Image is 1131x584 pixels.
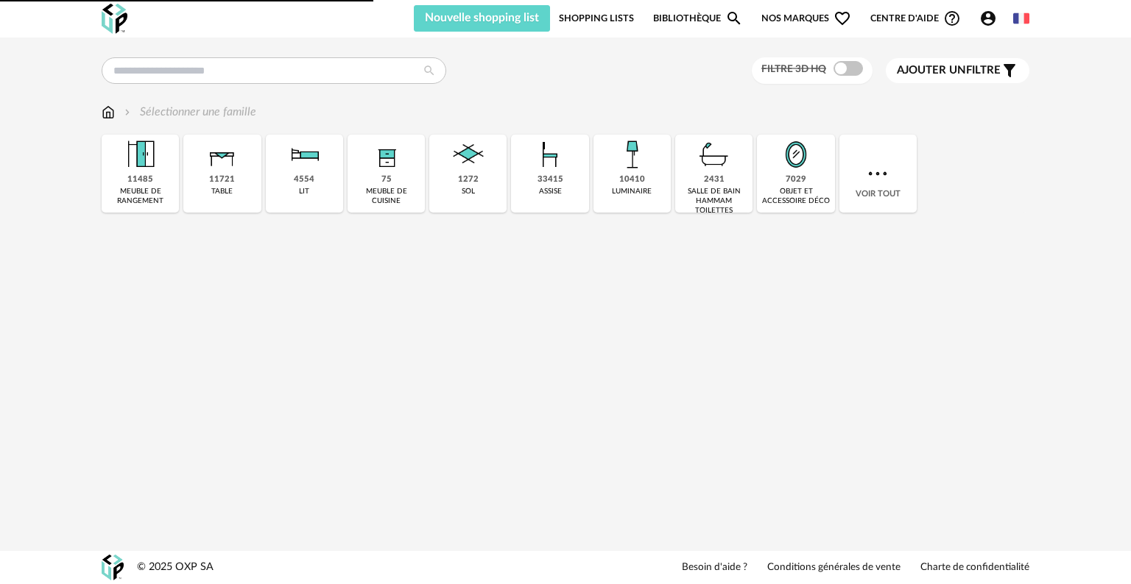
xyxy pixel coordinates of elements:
span: Nos marques [761,5,851,32]
img: Sol.png [448,135,488,174]
img: Salle%20de%20bain.png [694,135,734,174]
div: objet et accessoire déco [761,187,830,206]
div: meuble de rangement [106,187,175,206]
div: 33415 [538,174,563,185]
span: filtre [897,63,1001,78]
span: Filtre 3D HQ [761,64,826,74]
div: Voir tout [839,135,917,213]
img: Table.png [202,135,242,174]
a: Shopping Lists [559,5,634,32]
div: sol [462,187,475,196]
div: 75 [381,174,392,185]
a: BibliothèqueMagnify icon [653,5,743,32]
div: 11485 [127,174,153,185]
img: Meuble%20de%20rangement.png [121,135,161,174]
span: Help Circle Outline icon [943,10,961,27]
img: Rangement.png [367,135,406,174]
div: © 2025 OXP SA [137,560,214,574]
div: 11721 [209,174,235,185]
div: Sélectionner une famille [121,104,256,121]
a: Charte de confidentialité [920,561,1029,574]
span: Magnify icon [725,10,743,27]
img: fr [1013,10,1029,26]
div: 10410 [619,174,645,185]
img: svg+xml;base64,PHN2ZyB3aWR0aD0iMTYiIGhlaWdodD0iMTciIHZpZXdCb3g9IjAgMCAxNiAxNyIgZmlsbD0ibm9uZSIgeG... [102,104,115,121]
div: 4554 [294,174,314,185]
span: Nouvelle shopping list [425,12,539,24]
div: assise [539,187,562,196]
span: Filter icon [1001,62,1018,79]
img: svg+xml;base64,PHN2ZyB3aWR0aD0iMTYiIGhlaWdodD0iMTYiIHZpZXdCb3g9IjAgMCAxNiAxNiIgZmlsbD0ibm9uZSIgeG... [121,104,133,121]
img: Luminaire.png [612,135,652,174]
div: salle de bain hammam toilettes [680,187,748,216]
img: more.7b13dc1.svg [864,160,891,187]
button: Ajouter unfiltre Filter icon [886,58,1029,83]
div: 1272 [458,174,479,185]
span: Ajouter un [897,65,966,76]
img: Miroir.png [776,135,816,174]
img: OXP [102,4,127,34]
div: 2431 [704,174,725,185]
span: Centre d'aideHelp Circle Outline icon [870,10,961,27]
div: 7029 [786,174,806,185]
button: Nouvelle shopping list [414,5,550,32]
a: Besoin d'aide ? [682,561,747,574]
div: meuble de cuisine [352,187,420,206]
div: table [211,187,233,196]
img: OXP [102,555,124,580]
span: Account Circle icon [979,10,1004,27]
a: Conditions générales de vente [767,561,901,574]
span: Heart Outline icon [834,10,851,27]
img: Literie.png [284,135,324,174]
img: Assise.png [530,135,570,174]
div: luminaire [612,187,652,196]
span: Account Circle icon [979,10,997,27]
div: lit [299,187,309,196]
